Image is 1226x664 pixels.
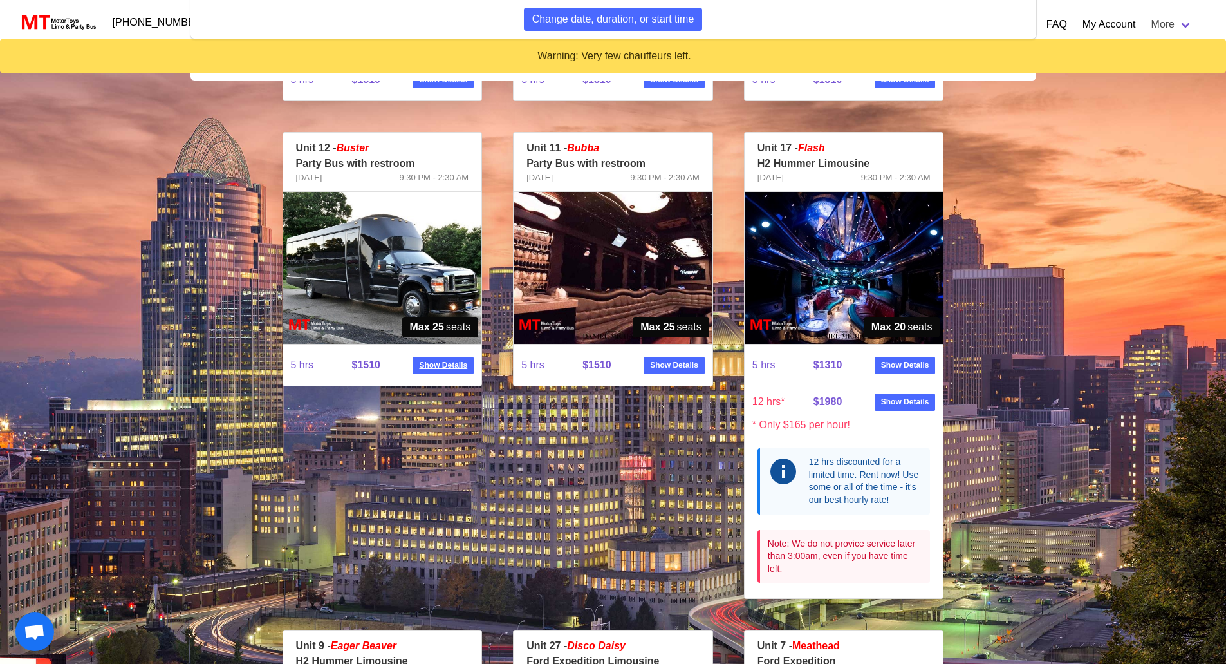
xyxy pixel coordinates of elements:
[567,640,626,651] em: Disco Daisy
[10,49,1218,63] div: Warning: Very few chauffeurs left.
[813,74,842,85] strong: $1510
[757,156,931,171] p: H2 Hummer Limousine
[399,171,469,184] span: 9:30 PM - 2:30 AM
[864,317,940,337] span: seats
[757,140,931,156] p: Unit 17 -
[283,192,482,344] img: 12%2001.jpg
[745,417,943,433] p: * Only $165 per hour!
[752,386,813,417] span: 12 hrs*
[410,319,444,335] strong: Max 25
[881,359,929,371] strong: Show Details
[809,456,923,506] div: 12 hrs discounted for a limited time. Rent now! Use some or all of the time - it's our best hourl...
[291,350,352,381] span: 5 hrs
[745,192,943,344] img: 17%2002.jpg
[521,350,582,381] span: 5 hrs
[296,638,469,654] p: Unit 9 -
[532,12,694,27] span: Change date, duration, or start time
[630,171,700,184] span: 9:30 PM - 2:30 AM
[526,156,700,171] p: Party Bus with restroom
[296,140,469,156] p: Unit 12 -
[18,14,97,32] img: MotorToys Logo
[582,359,611,370] strong: $1510
[402,317,479,337] span: seats
[633,317,709,337] span: seats
[1082,17,1136,32] a: My Account
[15,612,54,651] a: Open chat
[582,74,611,85] strong: $1510
[792,640,840,651] span: Meathead
[871,319,906,335] strong: Max 20
[296,156,469,171] p: Party Bus with restroom
[813,396,842,407] strong: $1980
[752,350,813,381] span: 5 hrs
[331,640,396,651] em: Eager Beaver
[296,171,322,184] span: [DATE]
[757,638,931,654] p: Unit 7 -
[567,142,599,153] em: Bubba
[798,142,825,153] em: Flash
[881,396,929,408] strong: Show Details
[1046,17,1067,32] a: FAQ
[640,319,674,335] strong: Max 25
[514,192,712,344] img: 11%2002.jpg
[105,10,213,35] a: [PHONE_NUMBER]
[526,638,700,654] p: Unit 27 -
[768,538,923,576] div: Note: We do not provice service later than 3:00am, even if you have time left.
[813,359,842,370] strong: $1310
[1144,12,1200,37] a: More
[524,8,703,31] button: Change date, duration, or start time
[351,74,380,85] strong: $1510
[526,171,553,184] span: [DATE]
[351,359,380,370] strong: $1510
[757,171,784,184] span: [DATE]
[419,359,467,371] strong: Show Details
[650,359,698,371] strong: Show Details
[526,140,700,156] p: Unit 11 -
[337,142,369,153] em: Buster
[861,171,931,184] span: 9:30 PM - 2:30 AM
